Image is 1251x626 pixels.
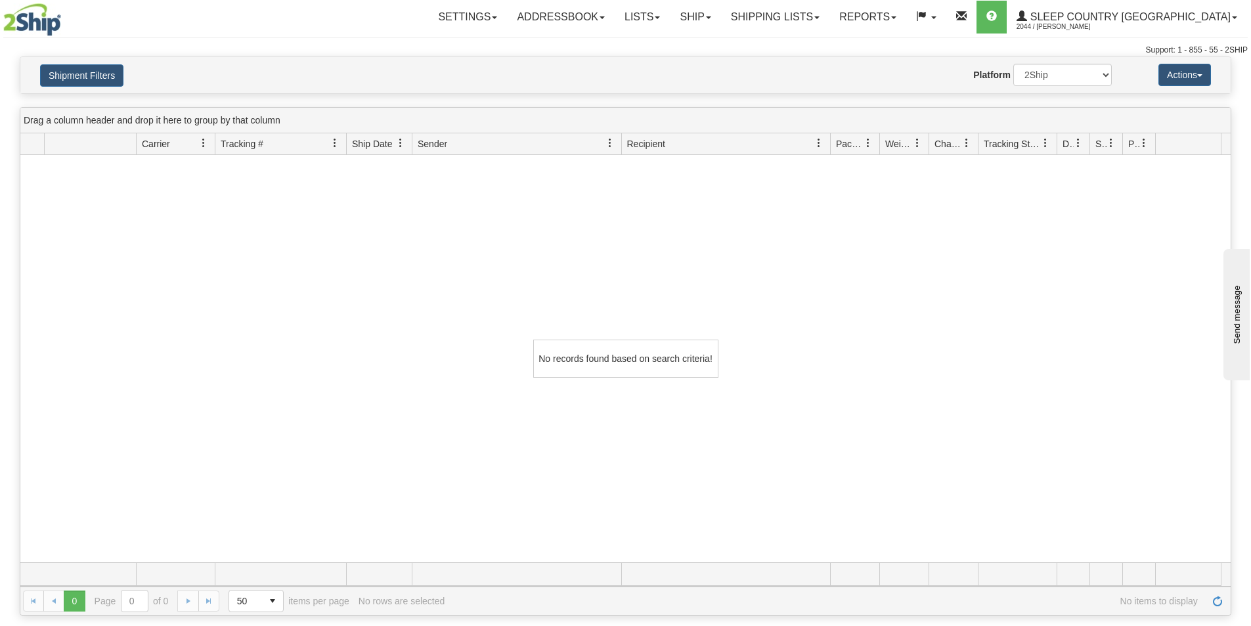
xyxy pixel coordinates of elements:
[1063,137,1074,150] span: Delivery Status
[192,132,215,154] a: Carrier filter column settings
[1017,20,1115,34] span: 2044 / [PERSON_NAME]
[20,108,1231,133] div: grid grouping header
[352,137,392,150] span: Ship Date
[829,1,906,34] a: Reports
[1067,132,1089,154] a: Delivery Status filter column settings
[906,132,929,154] a: Weight filter column settings
[721,1,829,34] a: Shipping lists
[64,591,85,612] span: Page 0
[221,137,263,150] span: Tracking #
[142,137,170,150] span: Carrier
[229,590,349,612] span: items per page
[3,3,61,36] img: logo2044.jpg
[627,137,665,150] span: Recipient
[1095,137,1107,150] span: Shipment Issues
[808,132,830,154] a: Recipient filter column settings
[670,1,720,34] a: Ship
[1034,132,1057,154] a: Tracking Status filter column settings
[1128,137,1139,150] span: Pickup Status
[229,590,284,612] span: Page sizes drop down
[934,137,962,150] span: Charge
[1221,246,1250,380] iframe: chat widget
[1007,1,1247,34] a: Sleep Country [GEOGRAPHIC_DATA] 2044 / [PERSON_NAME]
[359,596,445,606] div: No rows are selected
[533,340,718,378] div: No records found based on search criteria!
[973,68,1011,81] label: Platform
[1100,132,1122,154] a: Shipment Issues filter column settings
[615,1,670,34] a: Lists
[984,137,1041,150] span: Tracking Status
[836,137,864,150] span: Packages
[599,132,621,154] a: Sender filter column settings
[10,11,121,21] div: Send message
[1158,64,1211,86] button: Actions
[1207,591,1228,612] a: Refresh
[1027,11,1231,22] span: Sleep Country [GEOGRAPHIC_DATA]
[507,1,615,34] a: Addressbook
[262,591,283,612] span: select
[857,132,879,154] a: Packages filter column settings
[1133,132,1155,154] a: Pickup Status filter column settings
[955,132,978,154] a: Charge filter column settings
[418,137,447,150] span: Sender
[885,137,913,150] span: Weight
[3,45,1248,56] div: Support: 1 - 855 - 55 - 2SHIP
[324,132,346,154] a: Tracking # filter column settings
[40,64,123,87] button: Shipment Filters
[95,590,169,612] span: Page of 0
[454,596,1198,606] span: No items to display
[389,132,412,154] a: Ship Date filter column settings
[428,1,507,34] a: Settings
[237,594,254,608] span: 50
